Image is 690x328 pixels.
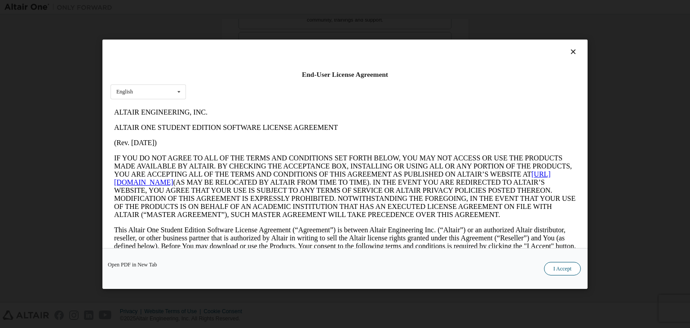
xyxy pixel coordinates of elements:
[116,89,133,94] div: English
[4,49,465,114] p: IF YOU DO NOT AGREE TO ALL OF THE TERMS AND CONDITIONS SET FORTH BELOW, YOU MAY NOT ACCESS OR USE...
[4,4,465,12] p: ALTAIR ENGINEERING, INC.
[4,19,465,27] p: ALTAIR ONE STUDENT EDITION SOFTWARE LICENSE AGREEMENT
[108,262,157,267] a: Open PDF in New Tab
[111,70,579,79] div: End-User License Agreement
[4,121,465,154] p: This Altair One Student Edition Software License Agreement (“Agreement”) is between Altair Engine...
[4,66,440,81] a: [URL][DOMAIN_NAME]
[544,262,581,275] button: I Accept
[4,34,465,42] p: (Rev. [DATE])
